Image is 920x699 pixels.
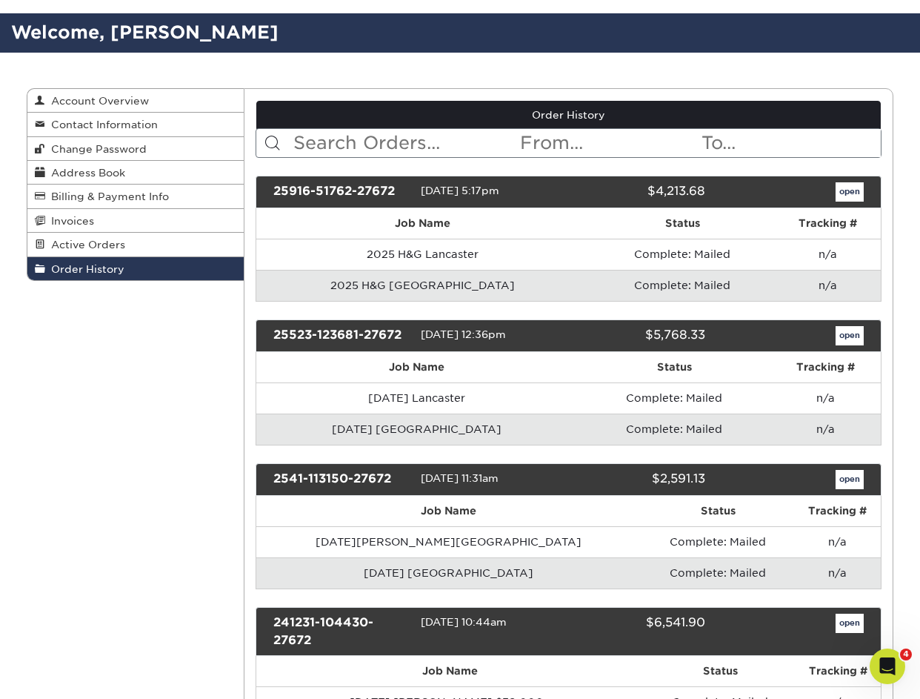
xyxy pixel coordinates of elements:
td: n/a [776,270,881,301]
td: n/a [771,414,881,445]
td: Complete: Mailed [641,526,794,557]
th: Status [641,496,794,526]
th: Status [644,656,795,686]
span: Billing & Payment Info [45,191,169,202]
span: Contact Information [45,119,158,130]
th: Tracking # [794,496,881,526]
th: Tracking # [796,656,881,686]
a: Active Orders [27,233,244,256]
a: open [836,614,864,633]
td: Complete: Mailed [590,270,776,301]
td: n/a [771,382,881,414]
td: n/a [794,557,881,589]
th: Job Name [256,208,590,239]
input: Search Orders... [292,129,519,157]
div: 25523-123681-27672 [262,326,421,345]
a: Billing & Payment Info [27,185,244,208]
th: Job Name [256,352,578,382]
td: [DATE] [GEOGRAPHIC_DATA] [256,557,642,589]
a: Invoices [27,209,244,233]
div: $5,768.33 [557,326,716,345]
a: open [836,182,864,202]
iframe: Intercom live chat [870,649,905,684]
th: Tracking # [776,208,881,239]
td: 2025 H&G Lancaster [256,239,590,270]
a: Order History [27,257,244,280]
a: Change Password [27,137,244,161]
a: Address Book [27,161,244,185]
th: Tracking # [771,352,881,382]
a: open [836,470,864,489]
div: 2541-113150-27672 [262,470,421,489]
div: $4,213.68 [557,182,716,202]
span: Order History [45,263,124,275]
td: Complete: Mailed [577,382,770,414]
span: [DATE] 12:36pm [421,328,506,340]
input: To... [700,129,881,157]
div: 25916-51762-27672 [262,182,421,202]
td: Complete: Mailed [577,414,770,445]
span: [DATE] 10:44am [421,616,507,628]
span: Account Overview [45,95,149,107]
span: Invoices [45,215,94,227]
a: Contact Information [27,113,244,136]
a: Order History [256,101,881,129]
th: Status [590,208,776,239]
td: n/a [776,239,881,270]
span: 4 [900,649,912,660]
td: [DATE] [GEOGRAPHIC_DATA] [256,414,578,445]
td: [DATE][PERSON_NAME][GEOGRAPHIC_DATA] [256,526,642,557]
a: open [836,326,864,345]
a: Account Overview [27,89,244,113]
span: [DATE] 11:31am [421,472,499,484]
span: Change Password [45,143,147,155]
td: 2025 H&G [GEOGRAPHIC_DATA] [256,270,590,301]
th: Job Name [256,496,642,526]
td: Complete: Mailed [641,557,794,589]
th: Status [577,352,770,382]
td: Complete: Mailed [590,239,776,270]
div: 241231-104430-27672 [262,614,421,649]
div: $2,591.13 [557,470,716,489]
span: [DATE] 5:17pm [421,185,499,196]
th: Job Name [256,656,645,686]
input: From... [519,129,699,157]
span: Address Book [45,167,125,179]
span: Active Orders [45,239,125,251]
td: n/a [794,526,881,557]
div: $6,541.90 [557,614,716,649]
td: [DATE] Lancaster [256,382,578,414]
